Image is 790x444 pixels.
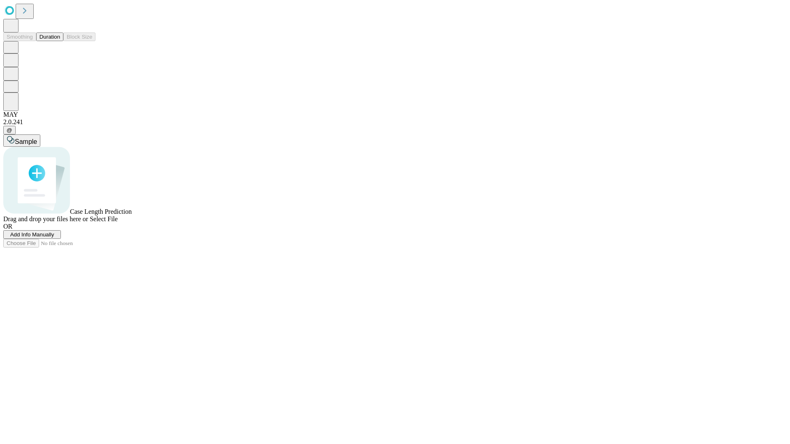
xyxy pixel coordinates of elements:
[7,127,12,133] span: @
[36,32,63,41] button: Duration
[3,32,36,41] button: Smoothing
[3,126,16,134] button: @
[3,111,787,118] div: MAY
[63,32,95,41] button: Block Size
[3,134,40,147] button: Sample
[90,215,118,222] span: Select File
[3,223,12,230] span: OR
[3,118,787,126] div: 2.0.241
[10,231,54,238] span: Add Info Manually
[3,230,61,239] button: Add Info Manually
[15,138,37,145] span: Sample
[3,215,88,222] span: Drag and drop your files here or
[70,208,132,215] span: Case Length Prediction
